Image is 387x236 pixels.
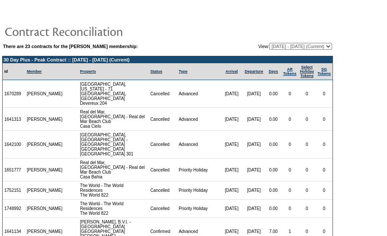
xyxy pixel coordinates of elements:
[25,200,64,218] td: [PERSON_NAME]
[283,67,297,76] a: ARTokens
[177,108,221,131] td: Advanced
[316,158,333,181] td: 0
[298,158,316,181] td: 0
[281,108,298,131] td: 0
[4,23,177,40] img: pgTtlContractReconciliation.gif
[3,63,25,80] td: Id
[78,108,149,131] td: Real del Mar, [GEOGRAPHIC_DATA] - Real del Mar Beach Club Casa Cielo
[317,67,331,76] a: SGTokens
[265,108,281,131] td: 0.00
[298,80,316,108] td: 0
[25,80,64,108] td: [PERSON_NAME]
[149,158,177,181] td: Cancelled
[225,69,238,74] a: Arrival
[298,108,316,131] td: 0
[243,131,265,158] td: [DATE]
[298,131,316,158] td: 0
[78,80,149,108] td: [GEOGRAPHIC_DATA], [US_STATE] - 71 [GEOGRAPHIC_DATA], [GEOGRAPHIC_DATA] Devereux 204
[316,108,333,131] td: 0
[245,69,263,74] a: Departure
[3,108,25,131] td: 1641313
[269,69,278,74] a: Days
[25,131,64,158] td: [PERSON_NAME]
[265,131,281,158] td: 0.00
[281,200,298,218] td: 0
[179,69,187,74] a: Type
[3,44,138,49] b: There are 23 contracts for the [PERSON_NAME] membership:
[221,200,242,218] td: [DATE]
[3,56,333,63] td: 30 Day Plus - Peak Contract :: [DATE] - [DATE] (Current)
[149,80,177,108] td: Cancelled
[177,200,221,218] td: Priority Holiday
[177,131,221,158] td: Advanced
[25,158,64,181] td: [PERSON_NAME]
[281,131,298,158] td: 0
[3,200,25,218] td: 1748992
[25,181,64,200] td: [PERSON_NAME]
[221,158,242,181] td: [DATE]
[265,200,281,218] td: 0.00
[3,158,25,181] td: 1651777
[316,181,333,200] td: 0
[78,181,149,200] td: The World - The World Residences The World 822
[281,158,298,181] td: 0
[80,69,96,74] a: Property
[177,158,221,181] td: Priority Holiday
[265,181,281,200] td: 0.00
[3,80,25,108] td: 1670289
[281,181,298,200] td: 0
[78,131,149,158] td: [GEOGRAPHIC_DATA], [GEOGRAPHIC_DATA] - [GEOGRAPHIC_DATA] [GEOGRAPHIC_DATA] [GEOGRAPHIC_DATA] 301
[243,181,265,200] td: [DATE]
[243,200,265,218] td: [DATE]
[149,200,177,218] td: Cancelled
[150,69,163,74] a: Status
[221,131,242,158] td: [DATE]
[221,108,242,131] td: [DATE]
[281,80,298,108] td: 0
[177,181,221,200] td: Priority Holiday
[27,69,42,74] a: Member
[298,181,316,200] td: 0
[316,80,333,108] td: 0
[78,200,149,218] td: The World - The World Residences The World 822
[3,181,25,200] td: 1752151
[149,131,177,158] td: Cancelled
[78,158,149,181] td: Real del Mar, [GEOGRAPHIC_DATA] - Real del Mar Beach Club Casa Bahia
[221,80,242,108] td: [DATE]
[316,200,333,218] td: 0
[25,108,64,131] td: [PERSON_NAME]
[221,181,242,200] td: [DATE]
[243,108,265,131] td: [DATE]
[243,158,265,181] td: [DATE]
[216,43,332,50] td: View:
[300,65,314,78] a: Select HolidayTokens
[149,181,177,200] td: Cancelled
[316,131,333,158] td: 0
[265,80,281,108] td: 0.00
[149,108,177,131] td: Cancelled
[298,200,316,218] td: 0
[265,158,281,181] td: 0.00
[3,131,25,158] td: 1642100
[243,80,265,108] td: [DATE]
[177,80,221,108] td: Advanced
